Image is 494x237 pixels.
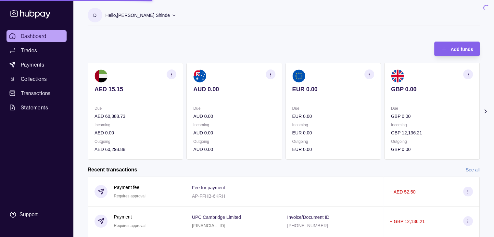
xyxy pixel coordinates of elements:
p: Outgoing [95,138,176,145]
p: EUR 0.00 [292,146,374,153]
p: Due [95,105,176,112]
p: [PHONE_NUMBER] [287,223,328,228]
p: AED 60,298.88 [95,146,176,153]
a: Payments [6,59,67,70]
span: Dashboard [21,32,46,40]
a: Collections [6,73,67,85]
span: Requires approval [114,194,146,198]
img: gb [391,69,404,82]
p: AUD 0.00 [193,129,275,136]
a: Transactions [6,87,67,99]
p: AED 0.00 [95,129,176,136]
p: Fee for payment [192,185,225,190]
span: Payments [21,61,44,69]
a: Support [6,208,67,221]
p: EUR 0.00 [292,129,374,136]
a: See all [466,166,480,173]
p: AUD 0.00 [193,86,275,93]
img: ae [95,69,108,82]
p: EUR 0.00 [292,86,374,93]
p: D [93,12,96,19]
span: Statements [21,104,48,111]
button: Add funds [434,42,479,56]
div: Support [19,211,38,218]
p: Due [292,105,374,112]
p: Outgoing [193,138,275,145]
p: Incoming [193,121,275,129]
p: AED 60,388.73 [95,113,176,120]
span: Requires approval [114,223,146,228]
p: UPC Cambridge Limited [192,215,241,220]
p: GBP 0.00 [391,113,473,120]
img: eu [292,69,305,82]
a: Dashboard [6,30,67,42]
p: GBP 0.00 [391,146,473,153]
p: AED 15.15 [95,86,176,93]
img: au [193,69,206,82]
p: Incoming [292,121,374,129]
span: Add funds [450,47,473,52]
span: Collections [21,75,47,83]
p: Outgoing [292,138,374,145]
p: EUR 0.00 [292,113,374,120]
p: Due [391,105,473,112]
a: Trades [6,44,67,56]
p: [FINANCIAL_ID] [192,223,225,228]
p: Incoming [95,121,176,129]
p: Payment fee [114,184,146,191]
p: Outgoing [391,138,473,145]
span: Trades [21,46,37,54]
p: Invoice/Document ID [287,215,329,220]
p: GBP 0.00 [391,86,473,93]
p: AP-FFHB-6KRH [192,193,225,199]
a: Statements [6,102,67,113]
p: AUD 0.00 [193,146,275,153]
p: Incoming [391,121,473,129]
p: AUD 0.00 [193,113,275,120]
p: − GBP 12,136.21 [390,219,425,224]
p: − AED 52.50 [390,189,415,194]
p: GBP 12,136.21 [391,129,473,136]
p: Payment [114,213,146,220]
p: Hello, [PERSON_NAME] Shinde [106,12,170,19]
span: Transactions [21,89,51,97]
p: Due [193,105,275,112]
h2: Recent transactions [88,166,137,173]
